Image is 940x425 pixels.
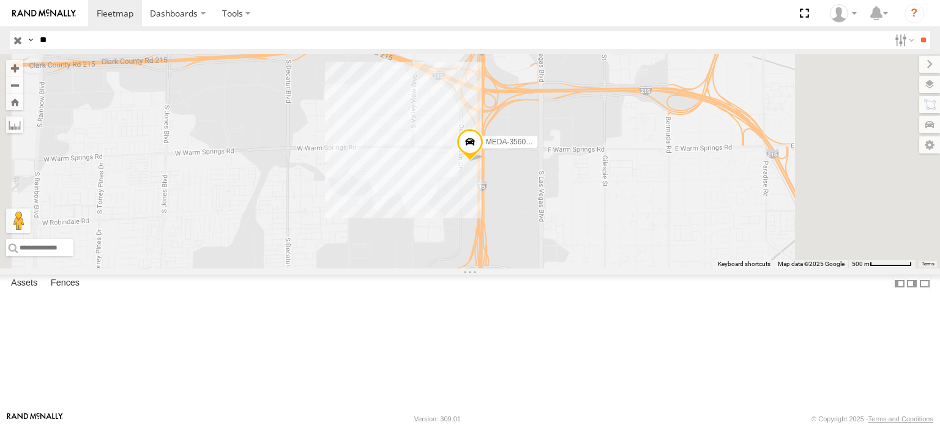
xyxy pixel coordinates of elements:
img: rand-logo.svg [12,9,76,18]
button: Keyboard shortcuts [718,260,770,268]
label: Hide Summary Table [919,275,931,292]
a: Terms (opens in new tab) [922,262,934,267]
i: ? [905,4,924,23]
label: Assets [5,275,43,292]
label: Dock Summary Table to the Left [893,275,906,292]
div: Version: 309.01 [414,415,461,423]
div: Jerry Constable [826,4,861,23]
label: Fences [45,275,86,292]
label: Measure [6,116,23,133]
label: Search Query [26,31,35,49]
button: Zoom in [6,60,23,76]
div: © Copyright 2025 - [811,415,933,423]
span: Map data ©2025 Google [778,261,845,267]
span: MEDA-356030-Swing [486,138,556,146]
button: Map Scale: 500 m per 65 pixels [848,260,916,268]
button: Zoom Home [6,94,23,110]
button: Drag Pegman onto the map to open Street View [6,209,31,233]
label: Search Filter Options [890,31,916,49]
span: 500 m [852,261,870,267]
label: Dock Summary Table to the Right [906,275,918,292]
label: Map Settings [919,136,940,153]
a: Visit our Website [7,413,63,425]
button: Zoom out [6,76,23,94]
a: Terms and Conditions [868,415,933,423]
